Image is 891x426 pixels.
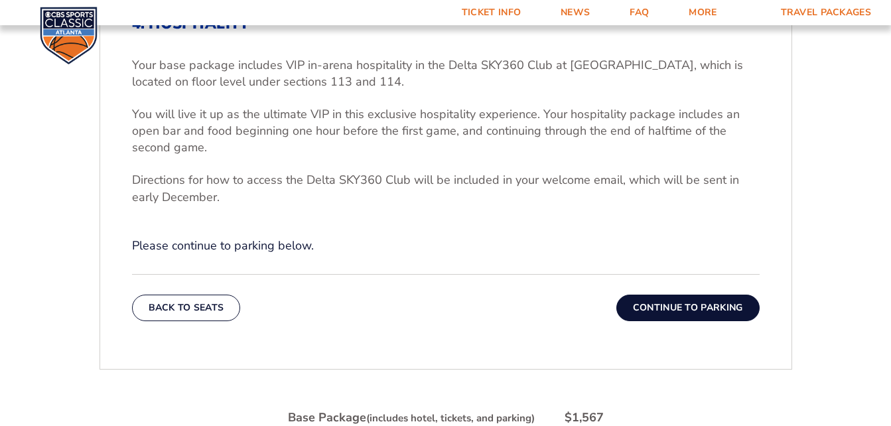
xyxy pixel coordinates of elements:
button: Continue To Parking [616,295,760,321]
button: Back To Seats [132,295,241,321]
img: CBS Sports Classic [40,7,98,64]
p: Directions for how to access the Delta SKY360 Club will be included in your welcome email, which ... [132,172,760,205]
p: Your base package includes VIP in-arena hospitality in the Delta SKY360 Club at [GEOGRAPHIC_DATA]... [132,57,760,90]
small: (includes hotel, tickets, and parking) [366,411,535,425]
p: You will live it up as the ultimate VIP in this exclusive hospitality experience. Your hospitalit... [132,106,760,157]
p: Please continue to parking below. [132,238,760,254]
div: $1,567 [565,409,604,426]
div: Base Package [288,409,535,426]
h2: 4. Hospitality [132,15,760,33]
